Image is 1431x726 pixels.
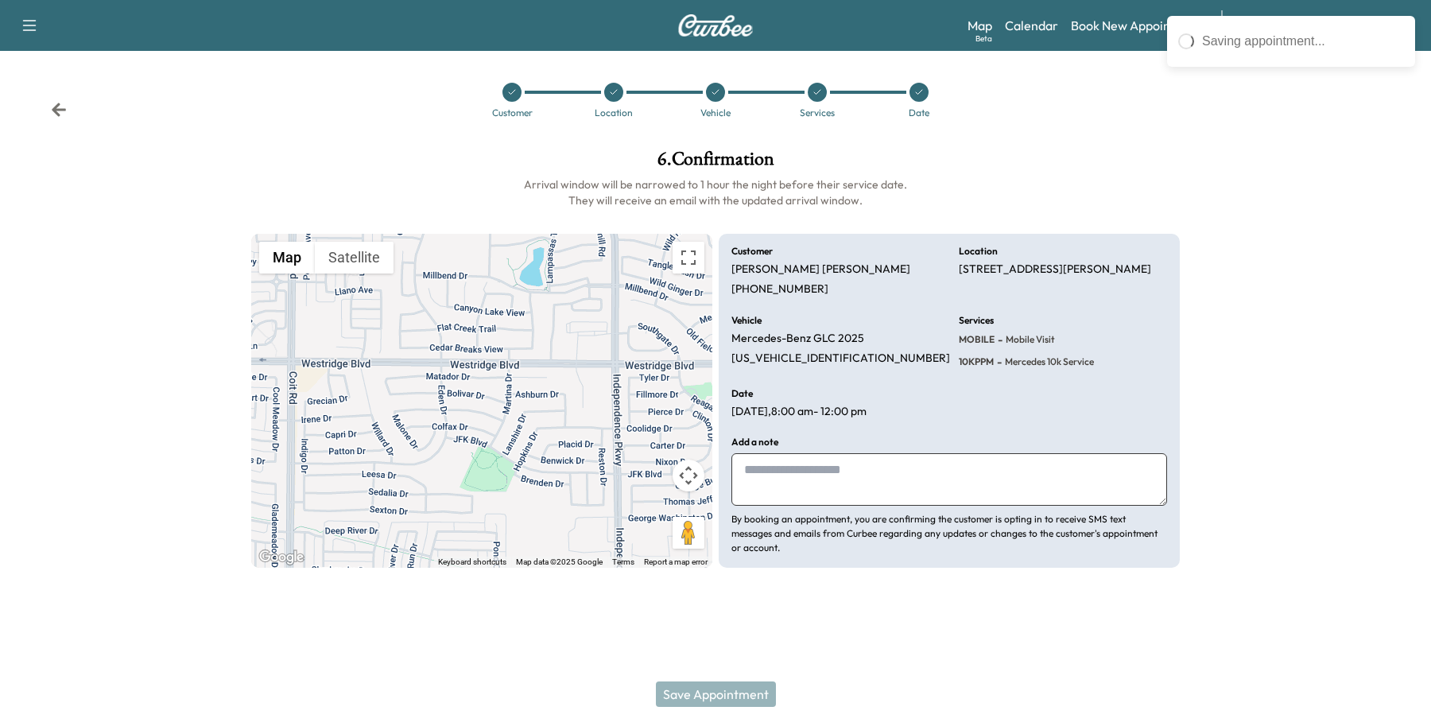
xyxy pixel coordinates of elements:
h6: Vehicle [731,316,762,325]
button: Drag Pegman onto the map to open Street View [673,517,704,549]
a: Open this area in Google Maps (opens a new window) [255,547,308,568]
button: Show street map [259,242,315,274]
a: Calendar [1005,16,1058,35]
a: Terms (opens in new tab) [612,557,634,566]
span: MOBILE [959,333,995,346]
a: Book New Appointment [1071,16,1205,35]
p: [STREET_ADDRESS][PERSON_NAME] [959,262,1151,277]
a: Report a map error [644,557,708,566]
span: - [995,332,1002,347]
p: [PHONE_NUMBER] [731,282,828,297]
h6: Services [959,316,994,325]
p: [PERSON_NAME] [PERSON_NAME] [731,262,910,277]
span: Mobile Visit [1002,333,1055,346]
div: Services [800,108,835,118]
div: Location [595,108,633,118]
h6: Customer [731,247,773,256]
div: Beta [975,33,992,45]
p: Mercedes-Benz GLC 2025 [731,332,864,346]
span: 10KPPM [959,355,994,368]
button: Show satellite imagery [315,242,394,274]
p: By booking an appointment, you are confirming the customer is opting in to receive SMS text messa... [731,512,1167,555]
h6: Location [959,247,998,256]
button: Map camera controls [673,460,704,491]
h6: Date [731,389,753,398]
a: MapBeta [968,16,992,35]
div: Back [51,102,67,118]
button: Toggle fullscreen view [673,242,704,274]
div: Saving appointment... [1202,32,1404,51]
img: Google [255,547,308,568]
span: Map data ©2025 Google [516,557,603,566]
h6: Add a note [731,437,778,447]
h1: 6 . Confirmation [251,149,1180,177]
img: Curbee Logo [677,14,754,37]
h6: Arrival window will be narrowed to 1 hour the night before their service date. They will receive ... [251,177,1180,208]
p: [US_VEHICLE_IDENTIFICATION_NUMBER] [731,351,950,366]
div: Customer [492,108,533,118]
p: [DATE] , 8:00 am - 12:00 pm [731,405,867,419]
span: - [994,354,1002,370]
div: Date [909,108,929,118]
button: Keyboard shortcuts [438,557,506,568]
span: Mercedes 10k Service [1002,355,1094,368]
div: Vehicle [700,108,731,118]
